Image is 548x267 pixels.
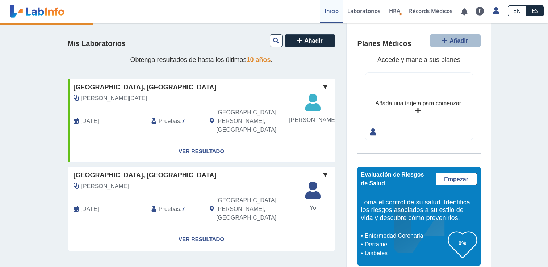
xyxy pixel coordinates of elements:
[361,171,424,186] span: Evaluación de Riesgos de Salud
[361,199,477,222] h5: Toma el control de su salud. Identifica los riesgos asociados a su estilo de vida y descubre cómo...
[449,38,468,44] span: Añadir
[363,240,448,249] li: Derrame
[377,56,460,63] span: Accede y maneja sus planes
[68,39,126,48] h4: Mis Laboratorios
[159,205,180,213] span: Pruebas
[81,117,99,126] span: 2025-09-30
[526,5,544,16] a: ES
[182,206,185,212] b: 7
[375,99,462,108] div: Añada una tarjeta para comenzar.
[436,173,477,185] a: Empezar
[363,232,448,240] li: Enfermedad Coronaria
[81,182,129,191] span: Velez Ortiz, Mildred
[304,38,323,44] span: Añadir
[81,205,99,213] span: 2024-05-22
[389,7,400,14] span: HRA
[448,238,477,247] h3: 0%
[81,94,147,103] span: Betances Santos, Domingo
[285,34,335,47] button: Añadir
[444,176,468,182] span: Empezar
[182,118,185,124] b: 7
[68,140,335,163] a: Ver Resultado
[216,196,296,222] span: San Juan, PR
[74,170,217,180] span: [GEOGRAPHIC_DATA], [GEOGRAPHIC_DATA]
[130,56,272,63] span: Obtenga resultados de hasta los últimos .
[146,108,204,134] div: :
[159,117,180,126] span: Pruebas
[289,116,336,124] span: [PERSON_NAME]
[247,56,271,63] span: 10 años
[357,39,411,48] h4: Planes Médicos
[363,249,448,258] li: Diabetes
[508,5,526,16] a: EN
[146,196,204,222] div: :
[74,82,217,92] span: [GEOGRAPHIC_DATA], [GEOGRAPHIC_DATA]
[301,204,325,212] span: Yo
[216,108,296,134] span: San Juan, PR
[430,34,481,47] button: Añadir
[68,228,335,251] a: Ver Resultado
